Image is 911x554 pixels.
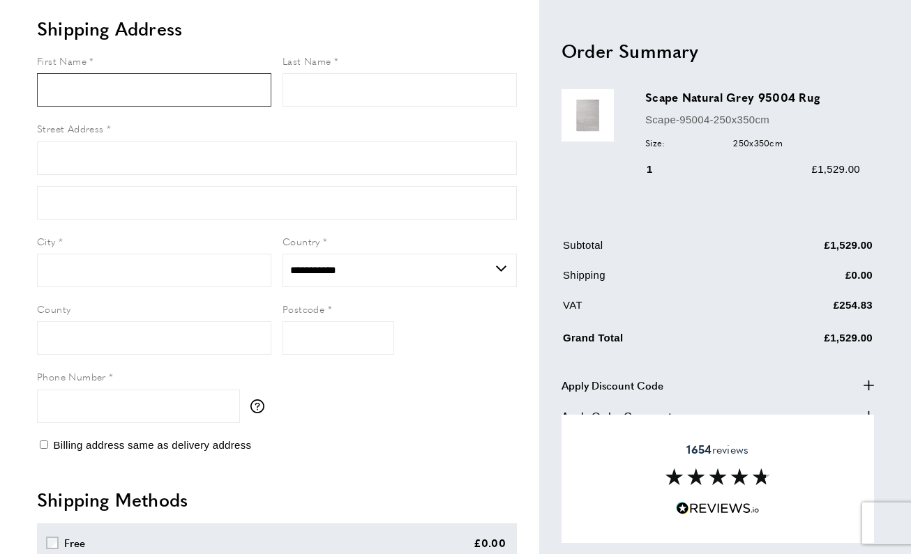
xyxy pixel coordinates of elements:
[812,163,860,175] span: £1,529.00
[645,135,729,149] span: Size:
[563,237,734,264] td: Subtotal
[665,468,770,485] img: Reviews section
[735,297,873,324] td: £254.83
[37,234,56,248] span: City
[562,89,614,141] img: Scape Natural Grey 95004 Rug
[64,534,86,551] div: Free
[563,297,734,324] td: VAT
[563,267,734,294] td: Shipping
[474,534,506,551] div: £0.00
[645,161,672,178] div: 1
[37,16,517,41] h2: Shipping Address
[283,234,320,248] span: Country
[735,327,873,357] td: £1,529.00
[250,399,271,413] button: More information
[40,440,48,449] input: Billing address same as delivery address
[735,237,873,264] td: £1,529.00
[562,376,663,393] span: Apply Discount Code
[563,327,734,357] td: Grand Total
[645,111,860,128] p: Scape-95004-250x350cm
[733,135,783,149] span: 250x350cm
[283,302,324,316] span: Postcode
[735,267,873,294] td: £0.00
[53,439,251,451] span: Billing address same as delivery address
[37,54,86,68] span: First Name
[686,441,712,457] strong: 1654
[37,121,104,135] span: Street Address
[283,54,331,68] span: Last Name
[676,502,760,515] img: Reviews.io 5 stars
[686,443,748,456] span: reviews
[37,369,106,383] span: Phone Number
[37,487,517,512] h2: Shipping Methods
[562,38,874,63] h2: Order Summary
[562,407,672,424] span: Apply Order Comment
[645,89,860,105] h3: Scape Natural Grey 95004 Rug
[37,302,70,316] span: County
